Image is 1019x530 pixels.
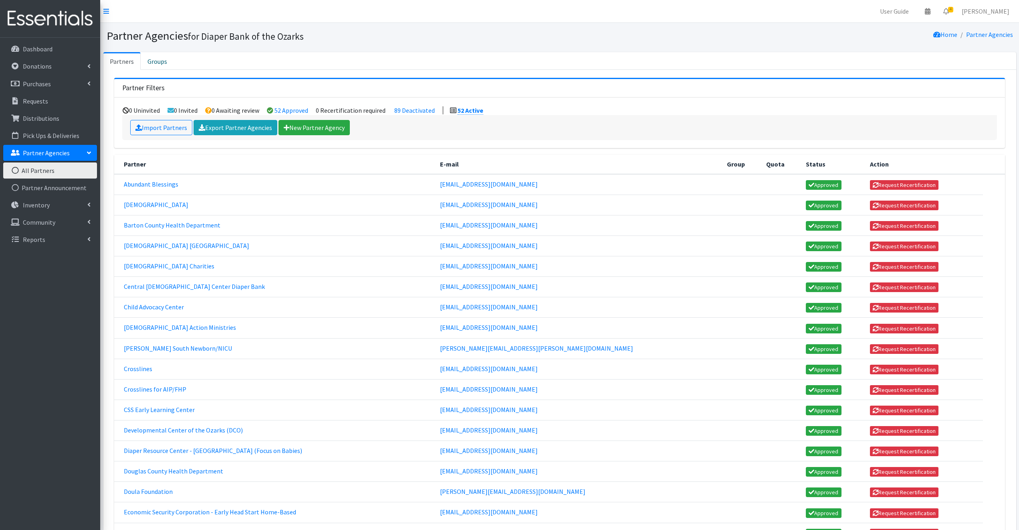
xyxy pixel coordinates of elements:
[123,106,160,114] li: 0 Uninvited
[933,30,957,39] a: Home
[806,406,841,415] a: Approved
[124,406,195,414] a: CSS Early Learning Center
[870,426,939,436] button: Request Recertification
[3,128,97,144] a: Pick Ups & Deliveries
[440,447,538,455] a: [EMAIL_ADDRESS][DOMAIN_NAME]
[870,406,939,415] button: Request Recertification
[870,180,939,190] button: Request Recertification
[124,447,302,455] a: Diaper Resource Center - [GEOGRAPHIC_DATA] (Focus on Babies)
[278,120,350,135] a: New Partner Agency
[124,385,186,393] a: Crosslines for AIP/FHP
[806,426,841,436] a: Approved
[870,365,939,374] button: Request Recertification
[806,201,841,210] a: Approved
[440,242,538,250] a: [EMAIL_ADDRESS][DOMAIN_NAME]
[806,467,841,477] a: Approved
[3,145,97,161] a: Partner Agencies
[23,236,45,244] p: Reports
[3,180,97,196] a: Partner Announcement
[870,344,939,354] button: Request Recertification
[205,106,259,114] li: 0 Awaiting review
[806,344,841,354] a: Approved
[3,162,97,179] a: All Partners
[124,365,152,373] a: Crosslines
[435,154,722,174] th: E-mail
[124,508,296,516] a: Economic Security Corporation - Early Head Start Home-Based
[124,303,184,311] a: Child Advocacy Center
[440,282,538,290] a: [EMAIL_ADDRESS][DOMAIN_NAME]
[3,110,97,126] a: Distributions
[23,132,79,140] p: Pick Ups & Deliveries
[806,324,841,333] a: Approved
[23,114,59,122] p: Distributions
[870,201,939,210] button: Request Recertification
[806,447,841,456] a: Approved
[23,97,48,105] p: Requests
[806,262,841,272] a: Approved
[440,467,538,475] a: [EMAIL_ADDRESS][DOMAIN_NAME]
[955,3,1016,19] a: [PERSON_NAME]
[440,365,538,373] a: [EMAIL_ADDRESS][DOMAIN_NAME]
[806,385,841,395] a: Approved
[3,231,97,248] a: Reports
[806,282,841,292] a: Approved
[806,487,841,497] a: Approved
[870,487,939,497] button: Request Recertification
[440,180,538,188] a: [EMAIL_ADDRESS][DOMAIN_NAME]
[23,201,50,209] p: Inventory
[440,323,538,331] a: [EMAIL_ADDRESS][DOMAIN_NAME]
[966,30,1013,39] a: Partner Agencies
[440,426,538,434] a: [EMAIL_ADDRESS][DOMAIN_NAME]
[130,120,192,135] a: Import Partners
[870,303,939,313] button: Request Recertification
[806,508,841,518] a: Approved
[440,385,538,393] a: [EMAIL_ADDRESS][DOMAIN_NAME]
[124,426,243,434] a: Developmental Center of the Ozarks (DCO)
[865,154,983,174] th: Action
[107,29,557,43] h1: Partner Agencies
[870,447,939,456] button: Request Recertification
[440,406,538,414] a: [EMAIL_ADDRESS][DOMAIN_NAME]
[870,324,939,333] button: Request Recertification
[870,467,939,477] button: Request Recertification
[440,487,585,495] a: [PERSON_NAME][EMAIL_ADDRESS][DOMAIN_NAME]
[870,221,939,231] button: Request Recertification
[316,106,385,114] li: 0 Recertification required
[806,242,841,251] a: Approved
[122,84,165,92] h3: Partner Filters
[124,221,220,229] a: Barton County Health Department
[870,508,939,518] button: Request Recertification
[3,214,97,230] a: Community
[806,180,841,190] a: Approved
[806,365,841,374] a: Approved
[722,154,761,174] th: Group
[194,120,277,135] a: Export Partner Agencies
[23,218,55,226] p: Community
[23,149,70,157] p: Partner Agencies
[274,106,308,114] a: 52 Approved
[3,5,97,32] img: HumanEssentials
[458,106,483,115] a: 52 Active
[124,242,249,250] a: [DEMOGRAPHIC_DATA] [GEOGRAPHIC_DATA]
[124,201,188,209] a: [DEMOGRAPHIC_DATA]
[23,62,52,70] p: Donations
[394,106,435,114] a: 89 Deactivated
[103,52,141,70] a: Partners
[870,262,939,272] button: Request Recertification
[440,508,538,516] a: [EMAIL_ADDRESS][DOMAIN_NAME]
[124,262,214,270] a: [DEMOGRAPHIC_DATA] Charities
[937,3,955,19] a: 4
[801,154,865,174] th: Status
[3,58,97,74] a: Donations
[3,76,97,92] a: Purchases
[870,385,939,395] button: Request Recertification
[440,201,538,209] a: [EMAIL_ADDRESS][DOMAIN_NAME]
[124,344,232,352] a: [PERSON_NAME] South Newborn/NICU
[440,303,538,311] a: [EMAIL_ADDRESS][DOMAIN_NAME]
[870,282,939,292] button: Request Recertification
[948,7,953,12] span: 4
[124,282,265,290] a: Central [DEMOGRAPHIC_DATA] Center Diaper Bank
[124,467,223,475] a: Douglas County Health Department
[23,80,51,88] p: Purchases
[806,221,841,231] a: Approved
